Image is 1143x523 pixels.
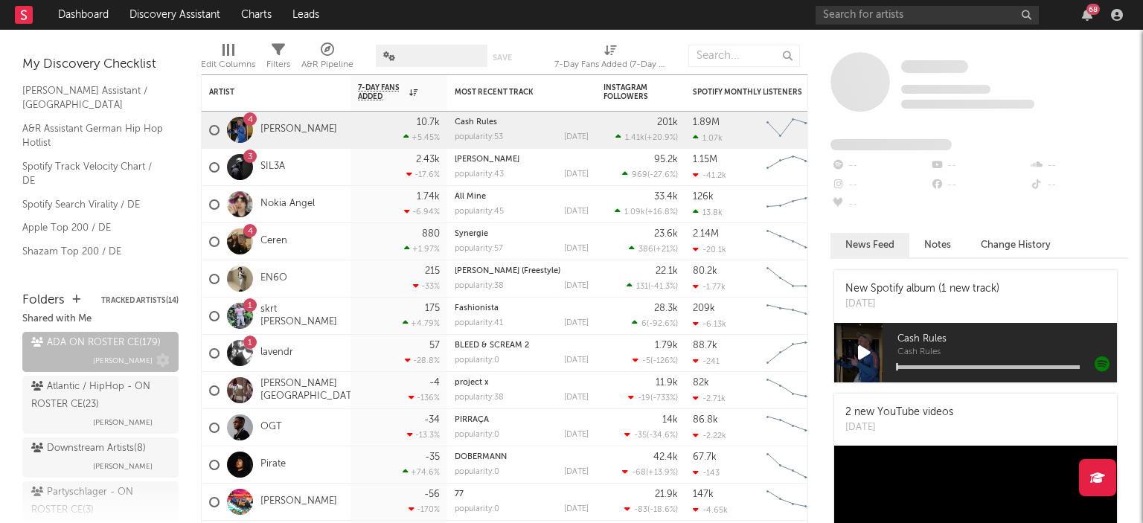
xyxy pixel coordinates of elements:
[455,193,486,201] a: All Mine
[901,100,1034,109] span: 0 fans last week
[455,170,504,179] div: popularity: 43
[760,335,827,372] svg: Chart title
[693,170,726,180] div: -41.2k
[425,266,440,276] div: 215
[642,357,650,365] span: -5
[693,378,709,388] div: 82k
[260,458,286,471] a: Pirate
[455,230,488,238] a: Synergie
[693,88,804,97] div: Spotify Monthly Listeners
[455,304,499,312] a: Fashionista
[455,453,589,461] div: DOBERMANN
[455,267,560,275] a: [PERSON_NAME] (Freestyle)
[647,134,676,142] span: +20.9 %
[301,56,353,74] div: A&R Pipeline
[455,341,529,350] a: BLEED & SCREAM 2
[403,467,440,477] div: +74.6 %
[429,341,440,350] div: 57
[22,310,179,328] div: Shared with Me
[266,56,290,74] div: Filters
[455,304,589,312] div: Fashionista
[260,272,287,285] a: EN6O
[625,134,644,142] span: 1.41k
[22,332,179,372] a: ADA ON ROSTER CE(179)[PERSON_NAME]
[406,170,440,179] div: -17.6 %
[22,83,164,113] a: [PERSON_NAME] Assistant / [GEOGRAPHIC_DATA]
[929,176,1028,195] div: --
[1086,4,1100,15] div: 68
[760,223,827,260] svg: Chart title
[455,490,589,498] div: 77
[425,304,440,313] div: 175
[455,230,589,238] div: Synergie
[31,334,161,352] div: ADA ON ROSTER CE ( 179 )
[93,414,153,431] span: [PERSON_NAME]
[455,394,504,402] div: popularity: 38
[830,156,929,176] div: --
[693,468,720,478] div: -143
[564,282,589,290] div: [DATE]
[209,88,321,97] div: Artist
[693,415,718,425] div: 86.8k
[455,208,504,216] div: popularity: 45
[655,490,678,499] div: 21.9k
[760,372,827,409] svg: Chart title
[622,467,678,477] div: ( )
[564,394,589,402] div: [DATE]
[260,421,282,434] a: OGT
[657,118,678,127] div: 201k
[654,304,678,313] div: 28.3k
[31,484,166,519] div: Partyschlager - ON ROSTER CE ( 3 )
[909,233,966,257] button: Notes
[417,192,440,202] div: 1.74k
[564,319,589,327] div: [DATE]
[260,347,293,359] a: lavendr
[22,56,179,74] div: My Discovery Checklist
[1082,9,1092,21] button: 68
[416,155,440,164] div: 2.43k
[564,133,589,141] div: [DATE]
[564,505,589,513] div: [DATE]
[201,37,255,80] div: Edit Columns
[693,505,728,515] div: -4.65k
[574,85,589,100] button: Filter by Most Recent Track
[413,281,440,291] div: -33 %
[648,469,676,477] span: +13.9 %
[425,85,440,100] button: Filter by 7-Day Fans Added
[260,235,287,248] a: Ceren
[260,495,337,508] a: [PERSON_NAME]
[663,85,678,100] button: Filter by Instagram Followers
[654,192,678,202] div: 33.4k
[564,356,589,365] div: [DATE]
[647,208,676,216] span: +16.8 %
[260,198,315,211] a: Nokia Angel
[693,304,715,313] div: 209k
[662,415,678,425] div: 14k
[404,244,440,254] div: +1.97 %
[656,246,676,254] span: +21 %
[650,171,676,179] span: -27.6 %
[564,245,589,253] div: [DATE]
[830,233,909,257] button: News Feed
[845,281,999,297] div: New Spotify album (1 new track)
[455,379,489,387] a: project x
[554,37,666,80] div: 7-Day Fans Added (7-Day Fans Added)
[260,304,343,329] a: skrt [PERSON_NAME]
[653,452,678,462] div: 42.4k
[409,504,440,514] div: -170 %
[424,415,440,425] div: -34
[693,118,720,127] div: 1.89M
[760,409,827,446] svg: Chart title
[409,393,440,402] div: -136 %
[554,56,666,74] div: 7-Day Fans Added (7-Day Fans Added)
[634,506,647,514] span: -83
[638,394,650,402] span: -19
[455,267,589,275] div: Jake LaMotta (Freestyle)
[429,378,440,388] div: -4
[653,357,676,365] span: -126 %
[636,283,648,291] span: 131
[693,266,717,276] div: 80.2k
[929,156,1028,176] div: --
[966,233,1066,257] button: Change History
[654,155,678,164] div: 95.2k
